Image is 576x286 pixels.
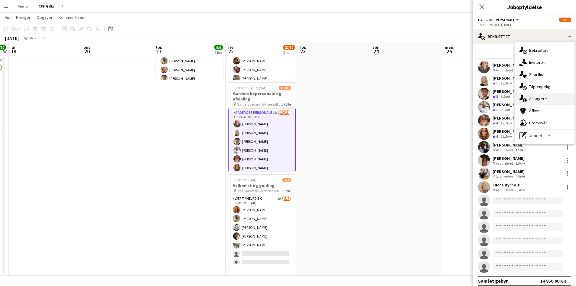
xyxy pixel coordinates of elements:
[473,3,576,11] h3: Jobopfyldelse
[279,86,291,90] span: 10/16
[11,44,17,50] span: tir.
[37,15,53,20] span: Opgaver
[281,189,291,193] span: 1 Rolle
[540,278,566,284] div: 14 850.00 KR
[12,0,34,12] button: Telenor
[300,44,306,50] span: lør.
[228,195,296,268] app-card-role: Vært / Helpdisk1A5/715:30-19:30 (4t)[PERSON_NAME][PERSON_NAME][PERSON_NAME][PERSON_NAME][PERSON_N...
[283,45,295,50] span: 22/30
[83,48,92,55] span: 20
[499,134,513,139] div: 26.2km
[493,174,514,179] div: Ikke vurderet
[228,183,296,188] h3: Velkomst og guiding
[493,148,514,152] div: Ikke vurderet
[496,107,498,112] span: 5
[515,44,574,56] div: Bekræftet
[493,115,525,121] div: [PERSON_NAME]
[372,48,381,55] span: 24
[499,94,511,99] div: 8.2km
[496,134,498,139] span: 4
[283,50,295,55] div: 3 job
[228,91,296,102] h3: Garderobepersonale og afvikling
[493,68,514,72] div: Ikke vurderet
[515,117,574,129] div: Promovér
[493,129,525,134] div: [PERSON_NAME]
[493,161,514,166] div: Ikke vurderet
[233,86,266,90] span: 15:30-02:30 (11t) (Sat)
[156,11,223,104] app-card-role: Opbygning9/909:30-18:30 (9t)[PERSON_NAME][PERSON_NAME][PERSON_NAME][PERSON_NAME][PERSON_NAME][PER...
[14,13,33,21] a: Rediger
[5,15,10,20] span: Vis
[444,48,454,55] span: 25
[496,121,498,125] span: 4
[228,82,296,172] app-job-card: 15:30-02:30 (11t) (Sat)10/16Garderobepersonale og afvikling Garderobevagt i Øksnehallen til stor ...
[514,188,526,192] div: 6.3km
[478,18,515,22] span: Gaderobe personale
[499,81,513,86] div: 13.3km
[16,15,31,20] span: Rediger
[215,50,223,55] div: 1 job
[515,93,574,105] div: Ansøgere
[5,35,19,41] div: [DATE]
[227,48,235,55] span: 22
[478,18,520,22] button: Gaderobe personale
[493,75,525,81] div: [PERSON_NAME]
[514,148,528,152] div: 11.9km
[493,62,526,68] div: [PERSON_NAME]
[233,178,256,182] span: 15:30-19:30 (4t)
[228,174,296,264] app-job-card: 15:30-19:30 (4t)5/7Velkomst og guiding Stor Gallafest i Øksnehallen1 RolleVært / Helpdisk1A5/715:...
[493,169,526,174] div: [PERSON_NAME]
[559,18,571,22] span: 10/16
[499,121,513,126] div: 18.1km
[514,68,526,72] div: 9.1km
[515,81,574,93] div: Tilgængelig
[37,36,45,40] div: CEST
[515,130,574,142] div: Jobdetaljer
[282,178,291,182] span: 5/7
[34,13,55,21] a: Opgaver
[237,102,281,107] span: Garderobevagt i Øksnehallen til stor gallafest
[514,161,526,166] div: 1.6km
[156,44,162,50] span: tor.
[83,44,92,50] span: ons.
[499,107,511,113] div: 2.2km
[493,156,526,161] div: [PERSON_NAME]
[228,109,296,262] app-card-role: Gaderobe personale1A10/1615:30-02:30 (11t)[PERSON_NAME][PERSON_NAME][PERSON_NAME][PERSON_NAME][PE...
[473,29,576,44] div: Bekræftet
[493,89,525,94] div: [PERSON_NAME]
[493,182,526,188] div: Lucca Byrholt
[493,102,525,107] div: [PERSON_NAME]
[228,44,235,50] span: fre.
[56,13,89,21] a: Kommunikation
[515,68,574,81] div: Shortlist
[496,94,498,99] span: 5
[478,22,571,27] div: 15:30-02:30 (11t) (lør.)
[493,142,528,148] div: [PERSON_NAME]
[214,45,223,50] span: 9/9
[478,278,508,284] div: Samlet gebyr
[2,13,12,21] a: Vis
[514,174,526,179] div: 2.9km
[373,44,381,50] span: søn.
[515,56,574,68] div: Inviteret
[59,15,86,20] span: Kommunikation
[34,0,59,12] button: CPH Galla
[237,189,279,193] span: Stor Gallafest i Øksnehallen
[496,81,498,85] span: 5
[515,105,574,117] div: Aflyst
[445,44,454,50] span: man.
[493,188,514,192] div: Ikke vurderet
[281,102,291,107] span: 1 Rolle
[155,48,162,55] span: 21
[10,48,17,55] span: 19
[299,48,306,55] span: 23
[20,36,35,40] span: Uge 34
